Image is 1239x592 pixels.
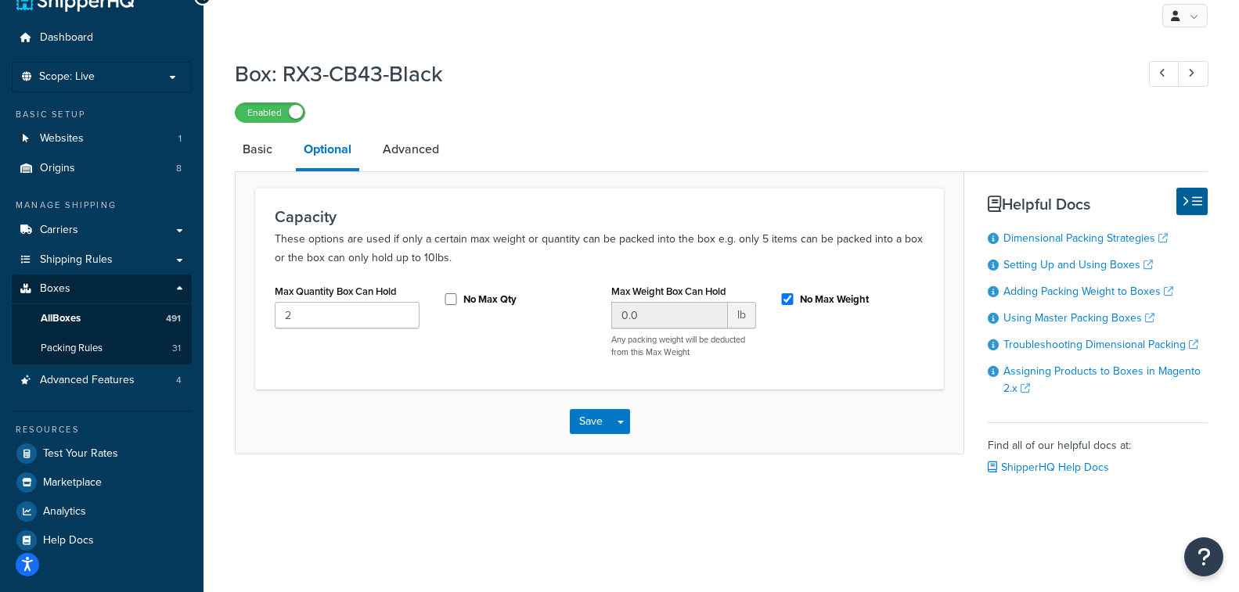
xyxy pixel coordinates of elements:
a: Basic [235,131,280,168]
h3: Capacity [275,208,924,225]
button: Open Resource Center [1184,537,1223,576]
span: 8 [176,162,182,175]
a: Shipping Rules [12,246,192,274]
div: Manage Shipping [12,199,192,212]
span: 1 [178,132,182,145]
li: Websites [12,124,192,153]
p: These options are used if only a certain max weight or quantity can be packed into the box e.g. o... [275,230,924,267]
a: AllBoxes491 [12,304,192,333]
span: Websites [40,132,84,145]
a: Using Master Packing Boxes [1003,310,1154,326]
span: Carriers [40,224,78,237]
a: Troubleshooting Dimensional Packing [1003,336,1198,353]
a: Origins8 [12,154,192,183]
a: Next Record [1178,61,1208,87]
a: ShipperHQ Help Docs [988,459,1109,475]
h3: Helpful Docs [988,196,1208,213]
a: Packing Rules31 [12,334,192,363]
a: Advanced Features4 [12,366,192,395]
span: Marketplace [43,476,102,490]
div: Find all of our helpful docs at: [988,422,1208,479]
label: No Max Weight [800,292,869,307]
span: 4 [176,374,182,387]
span: Analytics [43,505,86,518]
li: Boxes [12,274,192,364]
a: Test Your Rates [12,440,192,468]
a: Boxes [12,274,192,303]
div: Resources [12,423,192,436]
span: 31 [172,342,181,355]
a: Dimensional Packing Strategies [1003,230,1168,246]
a: Websites1 [12,124,192,153]
h1: Box: RX3-CB43-Black [235,59,1120,89]
a: Adding Packing Weight to Boxes [1003,283,1173,300]
label: No Max Qty [463,292,517,307]
span: Origins [40,162,75,175]
label: Enabled [236,103,304,122]
label: Max Quantity Box Can Hold [275,285,397,297]
a: Previous Record [1149,61,1180,87]
span: Test Your Rates [43,447,118,461]
span: 491 [166,312,181,325]
span: Packing Rules [41,342,103,355]
li: Origins [12,154,192,183]
li: Advanced Features [12,366,192,395]
span: Dashboard [40,31,93,45]
a: Help Docs [12,526,192,554]
span: All Boxes [41,312,81,325]
p: Any packing weight will be deducted from this Max Weight [611,334,756,358]
li: Packing Rules [12,334,192,363]
span: Boxes [40,282,70,296]
a: Marketplace [12,468,192,497]
span: lb [728,302,756,328]
span: Shipping Rules [40,253,113,267]
label: Max Weight Box Can Hold [611,285,726,297]
a: Carriers [12,216,192,245]
a: Advanced [375,131,447,168]
span: Advanced Features [40,374,135,387]
button: Hide Help Docs [1176,188,1208,215]
button: Save [570,409,612,434]
a: Setting Up and Using Boxes [1003,257,1153,273]
a: Analytics [12,497,192,526]
a: Optional [296,131,359,171]
span: Scope: Live [39,70,95,84]
div: Basic Setup [12,108,192,121]
a: Dashboard [12,23,192,52]
span: Help Docs [43,534,94,547]
a: Assigning Products to Boxes in Magento 2.x [1003,363,1201,396]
